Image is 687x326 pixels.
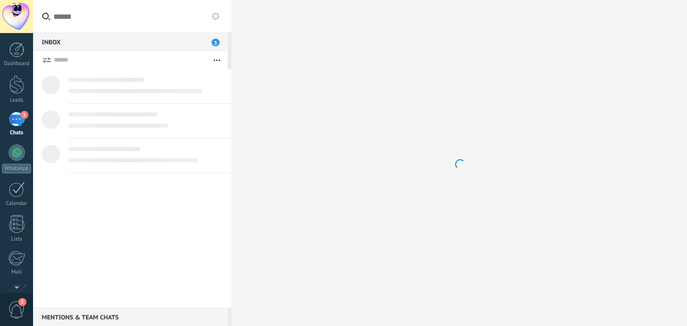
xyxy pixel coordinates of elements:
div: Dashboard [2,61,32,67]
div: Chats [2,130,32,136]
button: More [206,51,228,69]
div: Inbox [33,33,228,51]
div: Mentions & Team chats [33,308,228,326]
div: Calendar [2,200,32,207]
div: WhatsApp [2,164,31,173]
div: Mail [2,269,32,276]
div: Leads [2,97,32,104]
span: 3 [20,111,28,119]
span: 3 [212,39,220,46]
span: 2 [18,298,26,306]
div: Lists [2,236,32,243]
